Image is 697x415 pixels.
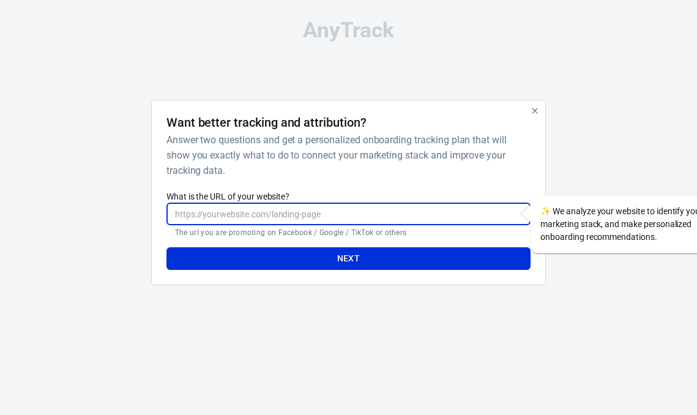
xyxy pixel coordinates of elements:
[166,247,531,270] button: Next
[166,132,526,178] h6: Answer two questions and get a personalized onboarding tracking plan that will show you exactly w...
[166,190,531,203] label: What is the URL of your website?
[43,20,655,41] div: AnyTrack
[175,228,522,237] p: The url you are promoting on Facebook / Google / TikTok or others
[540,206,551,216] span: sparkles
[166,115,367,130] h4: Want better tracking and attribution?
[166,203,531,225] input: https://yourwebsite.com/landing-page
